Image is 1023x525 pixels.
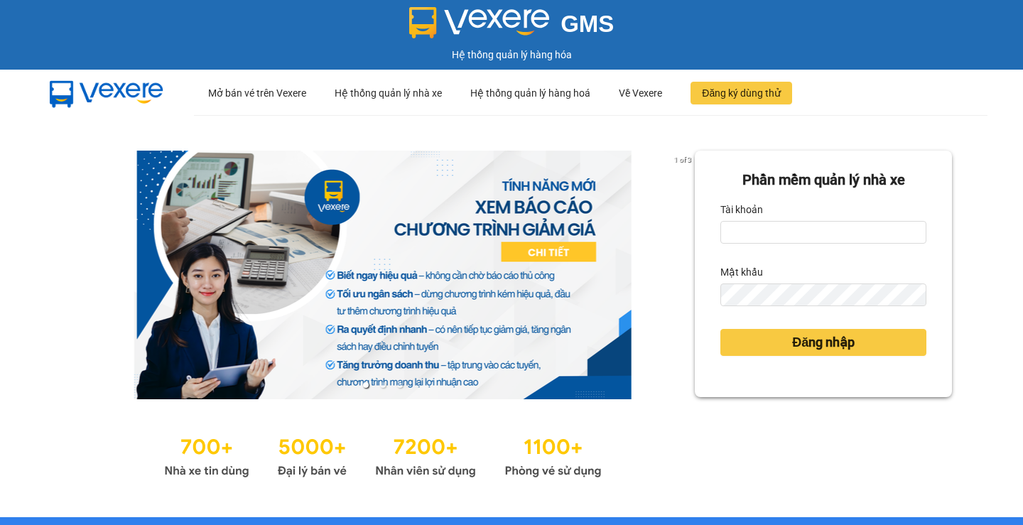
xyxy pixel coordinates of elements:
[670,151,695,169] p: 1 of 3
[720,221,926,244] input: Tài khoản
[335,70,442,116] div: Hệ thống quản lý nhà xe
[409,21,615,33] a: GMS
[720,261,763,283] label: Mật khẩu
[71,151,91,399] button: previous slide / item
[409,7,550,38] img: logo 2
[691,82,792,104] button: Đăng ký dùng thử
[164,428,602,482] img: Statistics.png
[208,70,306,116] div: Mở bán vé trên Vexere
[380,382,386,388] li: slide item 2
[4,47,1019,63] div: Hệ thống quản lý hàng hóa
[363,382,369,388] li: slide item 1
[720,198,763,221] label: Tài khoản
[720,169,926,191] div: Phần mềm quản lý nhà xe
[720,283,926,306] input: Mật khẩu
[675,151,695,399] button: next slide / item
[36,70,178,117] img: mbUUG5Q.png
[619,70,662,116] div: Về Vexere
[792,332,855,352] span: Đăng nhập
[702,85,781,101] span: Đăng ký dùng thử
[561,11,614,37] span: GMS
[470,70,590,116] div: Hệ thống quản lý hàng hoá
[397,382,403,388] li: slide item 3
[720,329,926,356] button: Đăng nhập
